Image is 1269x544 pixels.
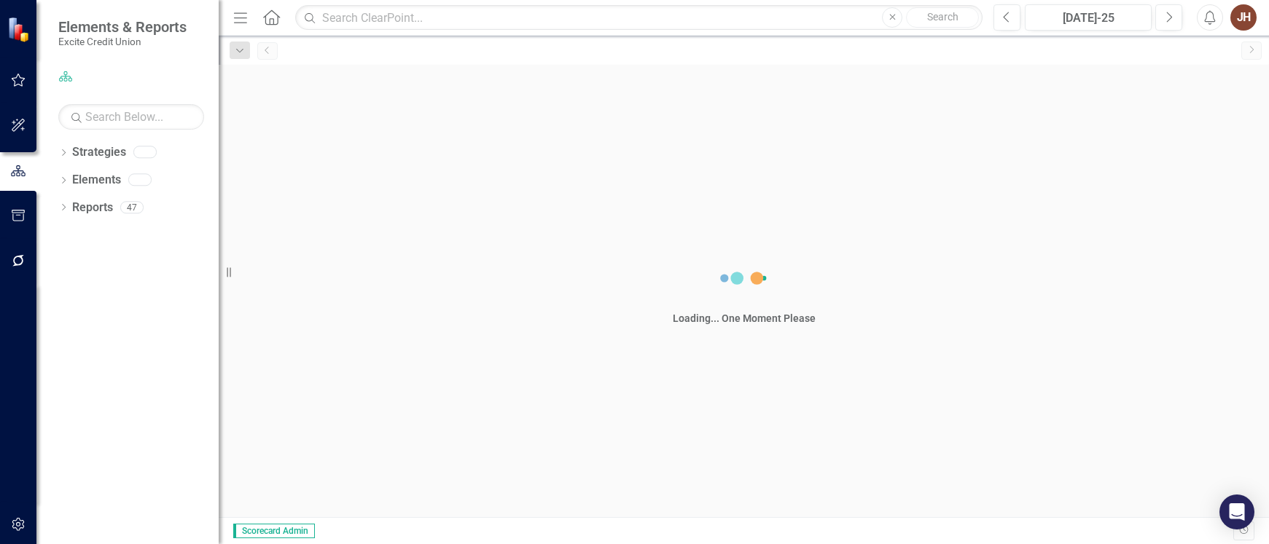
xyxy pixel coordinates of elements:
a: Strategies [72,144,126,161]
span: Search [927,11,958,23]
button: JH [1230,4,1257,31]
div: [DATE]-25 [1030,9,1147,27]
a: Elements [72,172,121,189]
img: ClearPoint Strategy [7,17,33,42]
div: 47 [120,201,144,213]
button: [DATE]-25 [1025,4,1152,31]
span: Scorecard Admin [233,524,315,538]
small: Excite Credit Union [58,36,187,47]
a: Reports [72,200,113,216]
div: Loading... One Moment Please [673,311,816,326]
div: Open Intercom Messenger [1219,494,1254,529]
input: Search Below... [58,104,204,130]
input: Search ClearPoint... [295,5,983,31]
span: Elements & Reports [58,18,187,36]
button: Search [906,7,979,28]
